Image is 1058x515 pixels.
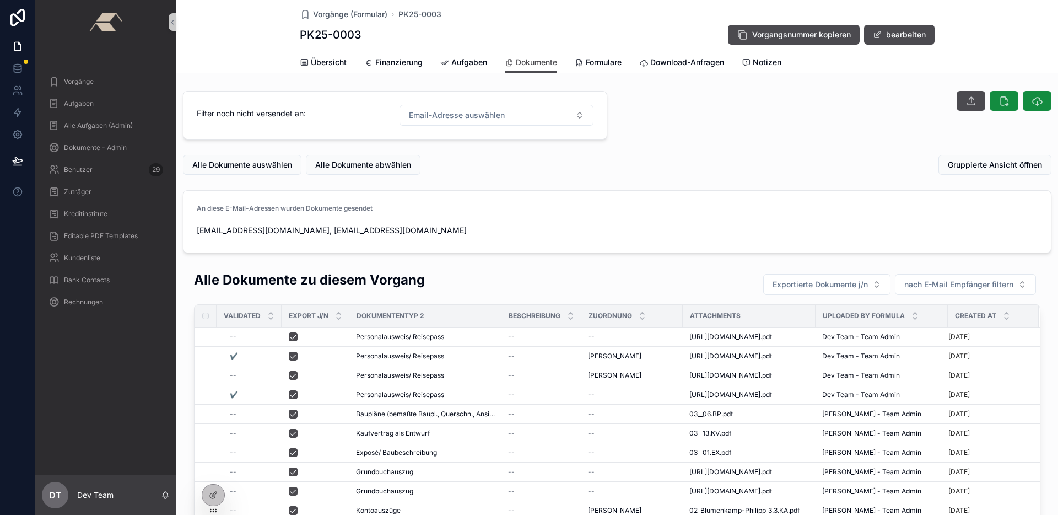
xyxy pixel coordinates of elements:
span: 03__01.EX [689,448,720,457]
a: [URL][DOMAIN_NAME].pdf [689,352,809,361]
span: [PERSON_NAME] [588,371,641,380]
p: [DATE] [948,352,970,361]
span: [URL][DOMAIN_NAME] [689,390,760,399]
span: -- [508,332,515,341]
a: [URL][DOMAIN_NAME].pdf [689,468,809,476]
span: -- [508,506,515,515]
span: Aufgaben [64,99,94,108]
span: -- [508,448,515,457]
span: [EMAIL_ADDRESS][DOMAIN_NAME], [EMAIL_ADDRESS][DOMAIN_NAME] [197,225,1038,236]
span: -- [588,390,595,399]
a: -- [508,371,575,380]
span: [PERSON_NAME] - Team Admin [822,506,921,515]
button: Select Button [895,274,1036,295]
a: [DATE] [948,487,1025,496]
span: Grundbuchauszug [356,487,413,496]
a: [PERSON_NAME] - Team Admin [822,487,941,496]
p: [DATE] [948,371,970,380]
span: ✔️ [230,352,238,361]
a: Grundbuchauszug [356,487,495,496]
span: Dokumente [516,57,557,68]
a: -- [508,468,575,476]
span: -- [230,429,236,438]
span: -- [508,429,515,438]
h2: Alle Dokumente zu diesem Vorgang [194,271,425,289]
span: Exposé/ Baubeschreibung [356,448,437,457]
p: [DATE] [948,332,970,341]
a: Aufgaben [440,52,487,74]
a: -- [588,487,676,496]
a: Übersicht [300,52,347,74]
span: Export j/n [289,312,328,320]
a: [URL][DOMAIN_NAME].pdf [689,332,809,341]
span: [PERSON_NAME] [588,506,641,515]
span: Zuträger [64,187,91,196]
a: -- [230,448,275,457]
span: Kundenliste [64,254,100,262]
span: Personalausweis/ Reisepass [356,371,444,380]
p: [DATE] [948,506,970,515]
span: Dokumententyp 2 [357,312,424,320]
span: Dev Team - Team Admin [822,371,900,380]
a: Dev Team - Team Admin [822,352,941,361]
span: Uploaded By Formula [823,312,905,320]
a: Dokumente - Admin [42,138,170,158]
span: [PERSON_NAME] - Team Admin [822,410,921,419]
a: 03__01.EX.pdf [689,448,809,457]
span: Download-Anfragen [650,57,724,68]
a: [PERSON_NAME] - Team Admin [822,468,941,476]
a: -- [508,448,575,457]
span: -- [230,371,236,380]
span: Email-Adresse auswählen [409,110,505,121]
a: Exposé/ Baubeschreibung [356,448,495,457]
a: -- [230,410,275,419]
span: Gruppierte Ansicht öffnen [948,159,1042,170]
span: 03__06.BP [689,410,721,419]
span: Kreditinstitute [64,210,107,218]
a: Alle Aufgaben (Admin) [42,116,170,136]
button: bearbeiten [864,25,935,45]
a: -- [230,332,275,341]
a: [PERSON_NAME] [588,352,676,361]
a: -- [230,487,275,496]
a: Bank Contacts [42,270,170,290]
span: Personalausweis/ Reisepass [356,390,444,399]
a: -- [508,390,575,399]
a: [DATE] [948,468,1025,476]
span: Bank Contacts [64,276,110,285]
span: -- [588,429,595,438]
span: Beschreibung [509,312,560,320]
button: Select Button [763,274,890,295]
p: [DATE] [948,410,970,419]
span: Filter noch nicht versendet an: [197,108,391,119]
span: -- [588,410,595,419]
span: -- [588,487,595,496]
span: .pdf [720,448,731,457]
a: Grundbuchauszug [356,468,495,476]
span: 02_Blumenkamp-Philipp_3.3.KA [689,506,788,515]
span: [URL][DOMAIN_NAME] [689,332,760,341]
button: Alle Dokumente auswählen [183,155,301,175]
span: .pdf [760,468,772,476]
a: Baupläne (bemaßte Baupl., Querschn., Ansichten) [356,410,495,419]
span: .pdf [760,352,772,361]
span: -- [230,468,236,476]
a: Kontoauszüge [356,506,495,515]
span: Exportierte Dokumente j/n [773,279,868,290]
span: -- [508,352,515,361]
span: [PERSON_NAME] [588,352,641,361]
a: ✔️ [230,352,275,361]
span: [PERSON_NAME] - Team Admin [822,448,921,457]
p: [DATE] [948,448,970,457]
a: [DATE] [948,410,1025,419]
a: Dokumente [505,52,557,73]
a: -- [588,429,676,438]
a: 03__06.BP.pdf [689,410,809,419]
span: .pdf [760,487,772,496]
a: 02_Blumenkamp-Philipp_3.3.KA.pdf [689,506,809,515]
a: Formulare [575,52,622,74]
span: Vorgangsnummer kopieren [752,29,851,40]
span: Attachments [690,312,741,320]
div: scrollable content [35,44,176,326]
